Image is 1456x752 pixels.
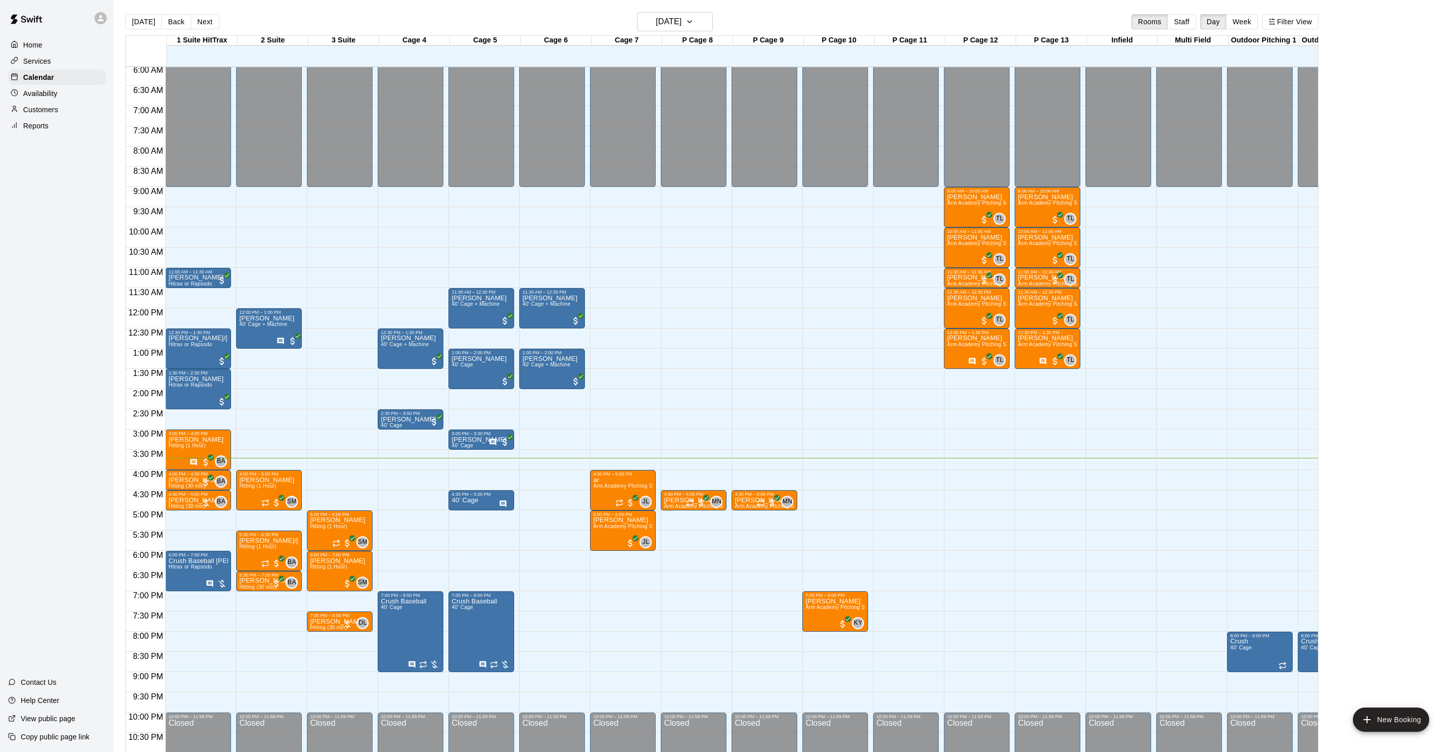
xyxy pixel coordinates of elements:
span: 3:00 PM [130,430,166,438]
span: TL [1067,254,1074,264]
span: Arm Academy Pitching Session 1 Hour - Pitching [947,301,1064,307]
span: JL [643,497,649,507]
span: Tyler Levine [1068,273,1076,286]
span: All customers have paid [767,498,777,508]
span: All customers have paid [201,478,211,488]
div: 4:30 PM – 5:00 PM: Hitting (30 min) [165,490,231,510]
div: Tyler Levine [1064,253,1076,265]
div: 12:30 PM – 1:30 PM [381,330,440,335]
span: Hitting (1 Hour) [168,443,205,448]
span: 40’ Cage + Machine [239,321,287,327]
span: All customers have paid [429,356,439,366]
div: 9:00 AM – 10:00 AM: Arm Academy Pitching Session 1 Hour - Pitching [944,187,1010,227]
div: Cage 7 [591,36,662,45]
div: 2:30 PM – 3:00 PM [381,411,440,416]
div: Tyler Levine [993,354,1006,366]
div: 11:30 AM – 12:30 PM: 40’ Cage + Machine [519,288,585,328]
span: All customers have paid [500,437,510,447]
span: Hitting (30 min) [168,503,205,509]
span: 5:30 PM [130,531,166,539]
a: Availability [8,86,106,101]
div: Cage 4 [379,36,450,45]
a: Calendar [8,70,106,85]
div: 5:30 PM – 6:30 PM: Hitting (1 Hour) [236,531,302,571]
span: Arm Academy Pitching Session 1 Hour - Pitching [947,241,1064,246]
div: P Cage 13 [1016,36,1087,45]
span: 4:30 PM [130,490,166,499]
span: TL [1067,355,1074,365]
div: 5:00 PM – 6:00 PM [593,512,653,517]
p: Services [23,56,51,66]
span: Hitting (30 min) [168,483,205,489]
span: Hitrax or Rapsodo [168,281,212,287]
span: All customers have paid [217,397,227,407]
svg: Has notes [968,357,976,365]
span: 40’ Cage + Machine [381,342,429,347]
a: Services [8,54,106,69]
div: 12:00 PM – 1:00 PM: 40’ Cage + Machine [236,308,302,349]
h6: [DATE] [656,15,681,29]
div: 4:30 PM – 5:00 PM: Arm Academy Pitching Session 30 min - Pitching [661,490,726,510]
span: Arm Academy Pitching Session 30 min - Pitching [664,503,781,509]
span: All customers have paid [217,356,227,366]
div: 11:00 AM – 11:30 AM [1018,269,1077,274]
span: Arm Academy Pitching Session 1 Hour - Pitching [1018,200,1135,206]
div: 9:00 AM – 10:00 AM [947,189,1007,194]
div: 12:30 PM – 1:30 PM [168,330,228,335]
span: Brian Anderson [219,476,227,488]
span: All customers have paid [500,316,510,326]
div: 12:30 PM – 1:30 PM: Arm Academy Pitching Session 1 Hour - Pitching [1015,328,1080,369]
div: 3:00 PM – 3:30 PM [451,431,511,436]
div: 1:00 PM – 2:00 PM [522,350,582,355]
div: 4:00 PM – 4:30 PM [168,472,228,477]
div: Cage 5 [450,36,521,45]
span: All customers have paid [979,255,989,265]
span: All customers have paid [979,356,989,366]
span: Tyler Levine [997,253,1006,265]
div: Johnnie Larossa [640,536,652,548]
span: TL [996,355,1004,365]
span: SM [358,537,368,547]
div: Outdoor Pitching 1 [1228,36,1299,45]
span: All customers have paid [979,316,989,326]
span: Tyler Levine [997,314,1006,326]
div: 7:00 PM – 8:00 PM: Arm Academy Pitching Session 1 Hour - Pitching [802,591,868,632]
span: Arm Academy Pitching Session 30 min - Pitching [947,281,1064,287]
div: 1:30 PM – 2:30 PM [168,370,228,375]
span: All customers have paid [342,538,352,548]
div: 10:00 AM – 11:00 AM [947,229,1007,234]
p: Help Center [21,695,59,706]
span: Max Nielsen [785,496,793,508]
p: Calendar [23,72,54,82]
div: Customers [8,102,106,117]
span: All customers have paid [696,498,706,508]
span: All customers have paid [979,275,989,286]
svg: Has notes [1039,357,1047,365]
span: 2:00 PM [130,389,166,398]
span: 8:30 AM [131,167,166,175]
div: 4:30 PM – 5:00 PM [451,492,511,497]
span: Recurring event [686,499,694,507]
span: Steve Malvagna [290,496,298,508]
div: 4:00 PM – 4:30 PM: Hitting (30 min) [165,470,231,490]
span: Hitting (1 Hour) [239,544,276,549]
span: Tyler Levine [997,213,1006,225]
span: Recurring event [261,559,269,568]
div: Steve Malvagna [356,536,369,548]
div: 11:00 AM – 11:30 AM [947,269,1007,274]
span: Steve Malvagna [360,577,369,589]
p: Home [23,40,42,50]
svg: Has notes [277,337,285,345]
span: 8:00 AM [131,147,166,155]
div: 5:00 PM – 6:00 PM: Mason Lasky [307,510,373,551]
div: 1:30 PM – 2:30 PM: Hitrax or Rapsodo [165,369,231,409]
button: Filter View [1262,14,1318,29]
span: 7:00 AM [131,106,166,115]
span: Recurring event [757,499,765,507]
div: 4:00 PM – 5:00 PM [593,472,653,477]
div: 11:30 AM – 12:30 PM: 40’ Cage + Machine [448,288,514,328]
span: BA [288,557,296,568]
div: 11:00 AM – 11:30 AM: Arm Academy Pitching Session 30 min - Pitching [1015,268,1080,288]
div: 10:00 AM – 11:00 AM: Arm Academy Pitching Session 1 Hour - Pitching [1015,227,1080,268]
div: Infield [1087,36,1158,45]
